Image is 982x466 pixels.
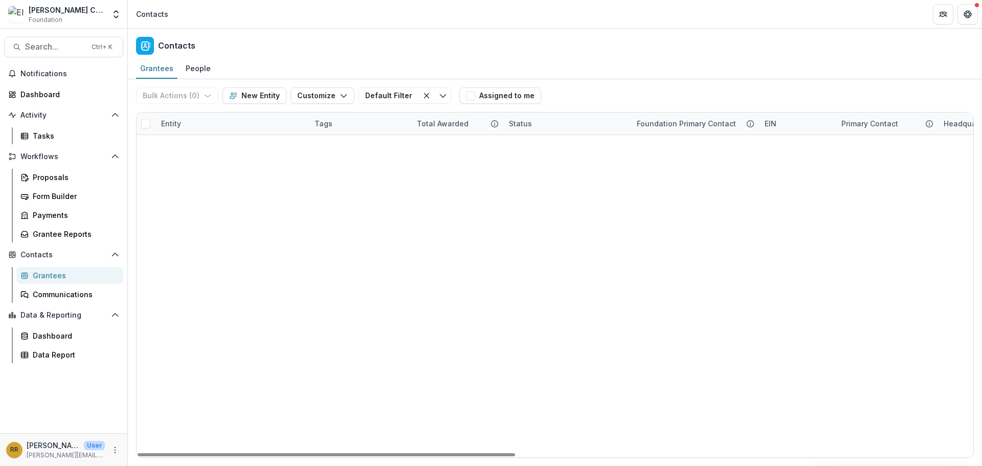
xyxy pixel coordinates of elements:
button: Notifications [4,65,123,82]
button: New Entity [222,87,286,104]
div: Entity [155,118,187,129]
button: Customize [291,87,354,104]
div: [PERSON_NAME] Charitable Foundation [29,5,105,15]
div: Status [503,113,631,135]
span: Activity [20,111,107,120]
a: People [182,59,215,79]
a: Grantees [136,59,177,79]
button: Search... [4,37,123,57]
div: Tags [308,113,411,135]
p: [PERSON_NAME] [27,440,80,451]
span: Search... [25,42,85,52]
nav: breadcrumb [132,7,172,21]
div: Primary Contact [835,118,904,129]
button: Open Data & Reporting [4,307,123,323]
img: Ella Fitzgerald Charitable Foundation [8,6,25,23]
a: Data Report [16,346,123,363]
div: Primary Contact [835,113,938,135]
div: Randal Rosman [10,447,18,453]
a: Communications [16,286,123,303]
div: Total Awarded [411,118,475,129]
div: Grantees [33,270,115,281]
div: Grantees [136,61,177,76]
span: Foundation [29,15,62,25]
div: EIN [758,118,783,129]
button: Open entity switcher [109,4,123,25]
div: Status [503,118,538,129]
div: Entity [155,113,308,135]
button: Open Contacts [4,247,123,263]
span: Contacts [20,251,107,259]
span: Notifications [20,70,119,78]
button: Get Help [957,4,978,25]
div: Ctrl + K [90,41,115,53]
button: More [109,444,121,456]
a: Payments [16,207,123,224]
div: EIN [758,113,835,135]
button: Assigned to me [459,87,541,104]
div: Contacts [136,9,168,19]
div: People [182,61,215,76]
p: [PERSON_NAME][EMAIL_ADDRESS][DOMAIN_NAME] [27,451,105,460]
p: User [84,441,105,450]
div: Communications [33,289,115,300]
button: Default Filter [359,87,418,104]
button: Toggle menu [435,87,451,104]
div: Form Builder [33,191,115,202]
a: Grantee Reports [16,226,123,242]
div: Total Awarded [411,113,503,135]
div: Foundation Primary Contact [631,113,758,135]
a: Grantees [16,267,123,284]
div: Tasks [33,130,115,141]
div: Tags [308,118,339,129]
div: Payments [33,210,115,220]
a: Dashboard [16,327,123,344]
button: Bulk Actions (0) [136,87,218,104]
div: Proposals [33,172,115,183]
button: Partners [933,4,953,25]
button: Clear filter [418,87,435,104]
div: Data Report [33,349,115,360]
span: Data & Reporting [20,311,107,320]
div: Grantee Reports [33,229,115,239]
a: Proposals [16,169,123,186]
a: Dashboard [4,86,123,103]
button: Open Workflows [4,148,123,165]
div: Foundation Primary Contact [631,118,742,129]
div: Dashboard [20,89,115,100]
h2: Contacts [158,41,195,51]
a: Form Builder [16,188,123,205]
button: Open Activity [4,107,123,123]
span: Workflows [20,152,107,161]
div: Dashboard [33,330,115,341]
a: Tasks [16,127,123,144]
